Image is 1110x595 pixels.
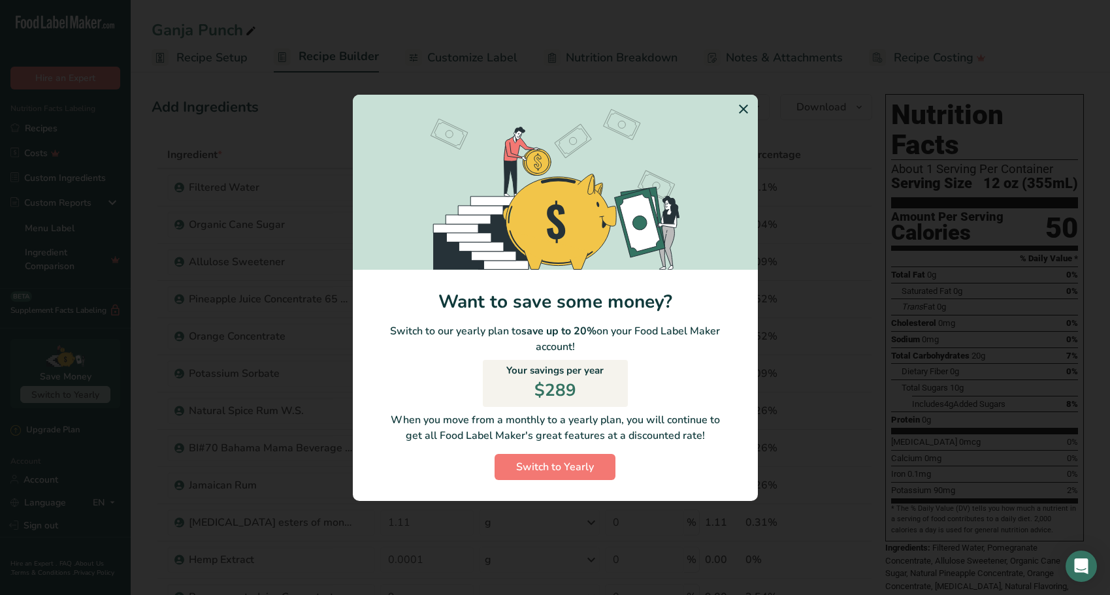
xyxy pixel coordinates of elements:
h1: Want to save some money? [353,291,758,313]
b: save up to 20% [521,324,596,338]
p: When you move from a monthly to a yearly plan, you will continue to get all Food Label Maker's gr... [363,412,747,443]
span: Switch to Yearly [516,459,594,475]
p: Switch to our yearly plan to on your Food Label Maker account! [353,323,758,355]
p: $289 [534,378,576,403]
button: Switch to Yearly [495,454,615,480]
p: Your savings per year [506,363,604,378]
div: Open Intercom Messenger [1066,551,1097,582]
